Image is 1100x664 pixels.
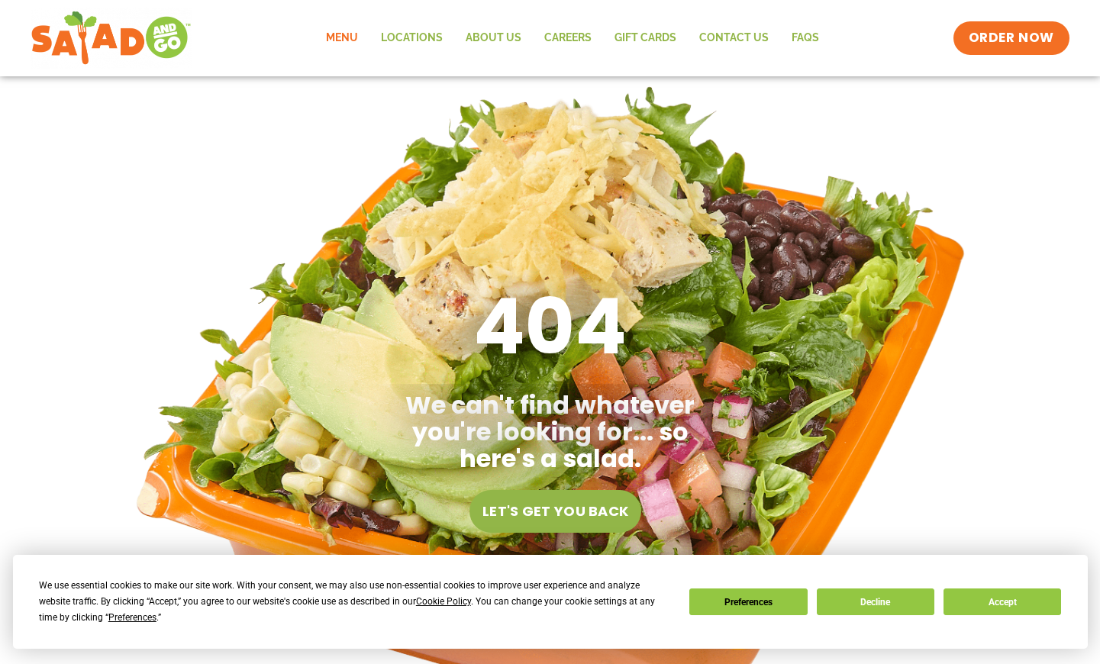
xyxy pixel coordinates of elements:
[969,29,1054,47] span: ORDER NOW
[944,588,1061,615] button: Accept
[315,21,831,56] nav: Menu
[817,588,934,615] button: Decline
[31,8,192,69] img: new-SAG-logo-768×292
[780,21,831,56] a: FAQs
[367,285,734,369] h1: 404
[689,588,807,615] button: Preferences
[469,490,641,533] a: Let's get you back
[482,503,628,520] span: Let's get you back
[375,392,726,472] h2: We can't find whatever you're looking for... so here's a salad.
[39,578,671,626] div: We use essential cookies to make our site work. With your consent, we may also use non-essential ...
[454,21,533,56] a: About Us
[533,21,603,56] a: Careers
[688,21,780,56] a: Contact Us
[315,21,369,56] a: Menu
[13,555,1088,649] div: Cookie Consent Prompt
[953,21,1069,55] a: ORDER NOW
[603,21,688,56] a: GIFT CARDS
[108,612,156,623] span: Preferences
[369,21,454,56] a: Locations
[416,596,471,607] span: Cookie Policy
